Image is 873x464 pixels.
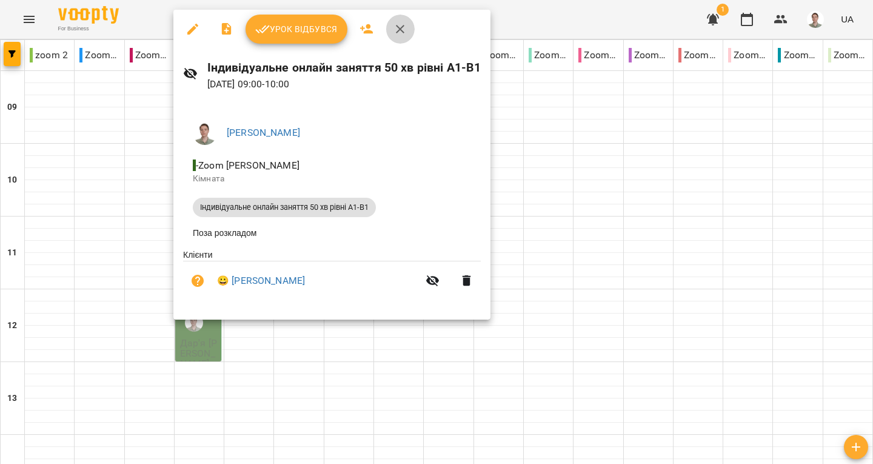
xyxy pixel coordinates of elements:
a: 😀 [PERSON_NAME] [217,274,305,288]
span: - Zoom [PERSON_NAME] [193,160,302,171]
p: [DATE] 09:00 - 10:00 [207,77,481,92]
button: Урок відбувся [246,15,347,44]
li: Поза розкладом [183,222,481,244]
a: [PERSON_NAME] [227,127,300,138]
span: Урок відбувся [255,22,338,36]
button: Візит ще не сплачено. Додати оплату? [183,266,212,295]
h6: Індивідуальне онлайн заняття 50 хв рівні А1-В1 [207,58,481,77]
p: Кімната [193,173,471,185]
span: Індивідуальне онлайн заняття 50 хв рівні А1-В1 [193,202,376,213]
img: 08937551b77b2e829bc2e90478a9daa6.png [193,121,217,145]
ul: Клієнти [183,249,481,305]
